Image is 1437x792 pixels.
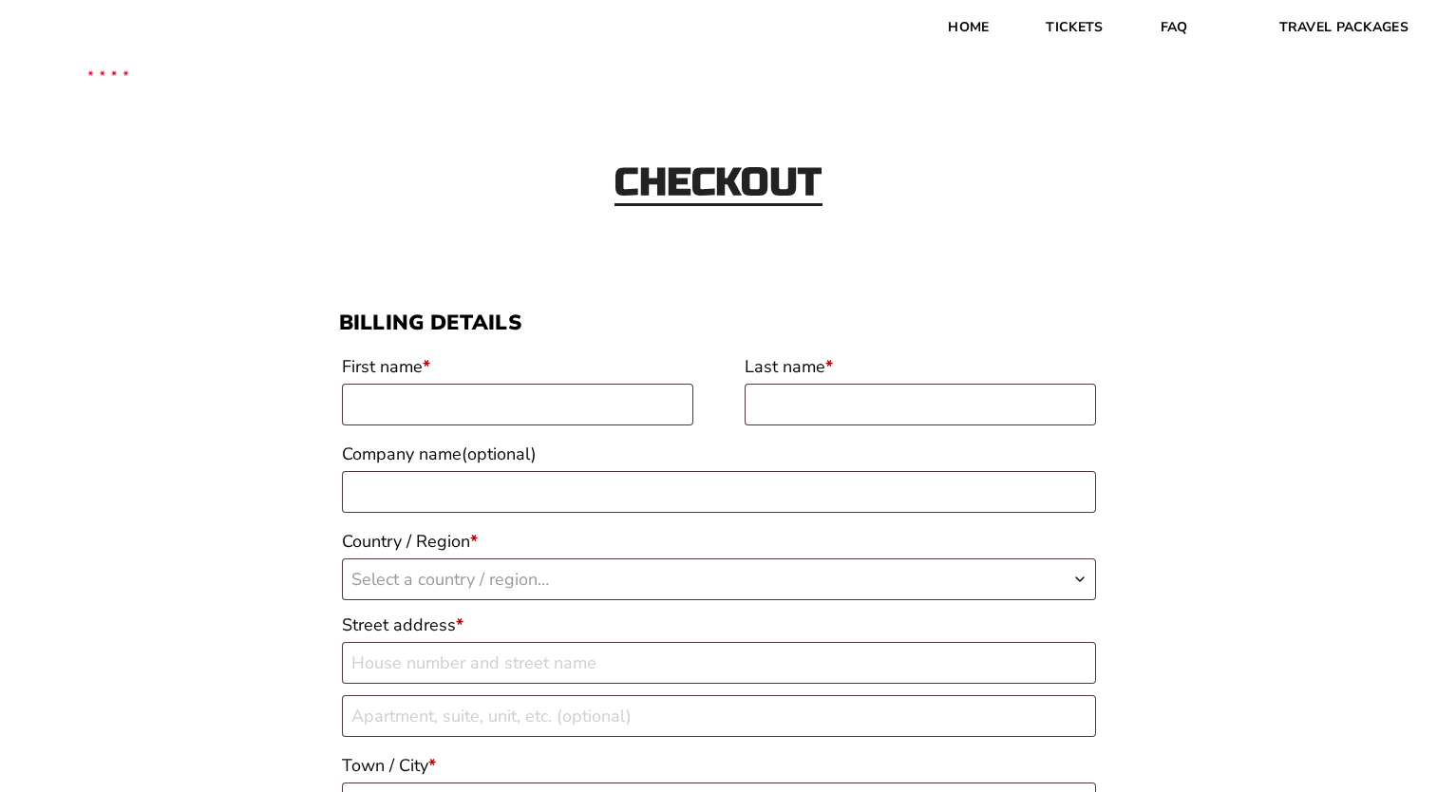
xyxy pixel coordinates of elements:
label: First name [342,349,693,384]
label: Company name [342,437,1096,471]
label: Last name [745,349,1096,384]
input: House number and street name [342,642,1096,684]
label: Town / City [342,748,1096,783]
label: Country / Region [342,524,1096,558]
img: CBS Sports Thanksgiving Classic [57,19,160,122]
span: Country / Region [342,558,1096,600]
h2: Checkout [615,163,822,206]
label: Street address [342,608,1096,642]
input: Apartment, suite, unit, etc. (optional) [342,695,1096,737]
span: Select a country / region… [351,568,549,591]
span: (optional) [462,443,537,465]
h3: Billing details [339,311,1099,335]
